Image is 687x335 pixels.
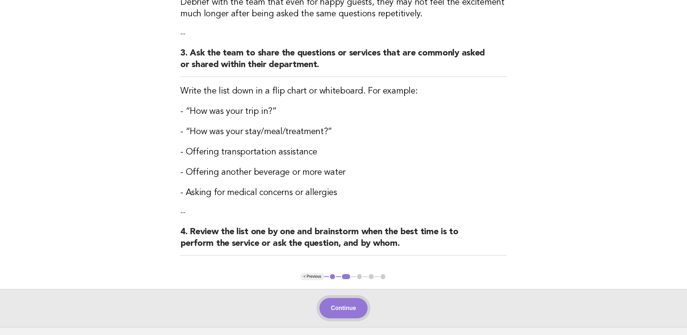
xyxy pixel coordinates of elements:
h2: 3. Ask the team to share the questions or services that are commonly asked or shared within their... [180,47,507,77]
p: -- [180,29,507,39]
h2: 4. Review the list one by one and brainstorm when the best time is to perform the service or ask ... [180,226,507,256]
h3: Write the list down in a flip chart or whiteboard. For example: [180,86,507,97]
p: -- [180,207,507,218]
button: 2 [341,273,351,280]
h3: - Offering transportation assistance [180,146,507,158]
button: 1 [329,273,336,280]
button: < Previous [301,273,324,280]
h3: - “How was your trip in?” [180,106,507,117]
h3: - “How was your stay/meal/treatment?” [180,126,507,138]
button: Continue [319,298,368,318]
h3: - Offering another beverage or more water [180,167,507,178]
h3: - Asking for medical concerns or allergies [180,187,507,199]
